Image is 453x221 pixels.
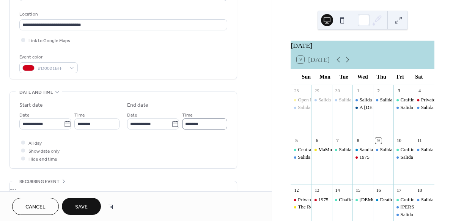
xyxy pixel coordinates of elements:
div: Salida Theatre Project presents "Baby with the bath water" [298,154,415,161]
div: Death Cafe [373,196,393,203]
div: 2 [375,87,382,94]
div: Location [19,10,226,18]
div: Open Mic [291,96,311,103]
div: Salida Theatre Project presents "Baby with the bath water" [393,104,414,111]
div: Tue [334,69,353,85]
div: Salida Moth dress rehearsal [393,204,414,210]
div: Crafting Circle [393,96,414,103]
div: Salida Theatre Project Rehearsal [380,96,445,103]
div: Thu [372,69,391,85]
div: Private rehearsal [298,196,331,203]
div: MaMuse has been canceled [318,146,373,153]
div: MaMuse has been canceled [311,146,332,153]
div: Crafting Circle [401,196,431,203]
div: Mon [316,69,335,85]
div: Sandia Hearing Aid Center [359,146,413,153]
div: 14 [334,187,341,194]
div: Salida Theatre Project load in [318,96,378,103]
button: Save [62,198,101,215]
div: 8 [355,137,361,144]
div: 13 [314,187,320,194]
div: 1975 [352,154,373,161]
div: Crafting Circle [401,96,431,103]
div: 30 [334,87,341,94]
div: 29 [314,87,320,94]
div: Salida Theatre Project presents "Baby with the bath water" [291,154,311,161]
div: A Church Board Meeting [352,104,373,111]
div: Open Mic [298,96,318,103]
div: 1975 [359,154,369,161]
div: Salida Theatre Project presents "Baby with the bath water" [373,146,393,153]
div: The ReMemberers [291,204,311,210]
div: 18 [416,187,423,194]
div: Private rehearsal [291,196,311,203]
div: Salida Moth [401,211,425,218]
span: Time [74,111,85,119]
span: Time [182,111,193,119]
span: Cancel [25,203,46,211]
span: #D0021BFF [38,65,66,73]
div: 6 [314,137,320,144]
div: 1975 [318,196,328,203]
div: Chaffee County Women Who Care [339,196,409,203]
span: Show date only [28,147,60,155]
div: Death Cafe [380,196,403,203]
div: Chaffee County Women Who Care [332,196,352,203]
div: Salida Theatre Project Rehearsal [339,96,404,103]
div: Central [US_STATE] Humanist [298,146,361,153]
div: The ReMemberers [298,204,335,210]
div: 5 [293,137,300,144]
div: Salida Theatre Project Rehearsal [352,96,373,103]
span: Date [127,111,137,119]
div: 4 [416,87,423,94]
div: Salida Moth Dress Rehearsal [332,146,352,153]
div: ••• [10,181,237,197]
div: Salida Theatre Project presents "Baby with the bath water" [414,104,434,111]
div: Salida Theatre Project load in [311,96,332,103]
div: Sandia Hearing Aid Center [352,146,373,153]
div: 1 [355,87,361,94]
div: Fri [391,69,410,85]
div: Crafting Circle [401,146,431,153]
div: [DATE] [291,41,434,51]
span: All day [28,139,42,147]
div: Wed [353,69,372,85]
div: Salida Moth [414,196,434,203]
div: 11 [416,137,423,144]
span: Link to Google Maps [28,37,70,45]
div: Sat [409,69,428,85]
span: Save [75,203,88,211]
div: Salida Theatre Project Load in [298,104,359,111]
div: A [DEMOGRAPHIC_DATA] Board Meeting [359,104,451,111]
div: Salida Moth Dress Rehearsal [339,146,397,153]
div: Shamanic Healing Circle with Sarah Sol [352,196,373,203]
div: 17 [396,187,402,194]
div: Event color [19,53,76,61]
div: 15 [355,187,361,194]
div: 3 [396,87,402,94]
span: Hide end time [28,155,57,163]
div: Private rehearsal [414,96,434,103]
div: Salida Theatre Project presents "Baby with the bath water" [414,146,434,153]
div: 28 [293,87,300,94]
div: Crafting Circle [393,196,414,203]
div: 12 [293,187,300,194]
div: Central Colorado Humanist [291,146,311,153]
div: 9 [375,137,382,144]
div: 10 [396,137,402,144]
div: Salida Theatre Project Rehearsal [359,96,425,103]
div: Start date [19,101,43,109]
div: Salida Theatre Project presents "Baby with the bath water" [393,154,414,161]
div: Salida Moth [421,196,446,203]
div: 7 [334,137,341,144]
button: Cancel [12,198,59,215]
div: Salida Theatre Project Rehearsal [332,96,352,103]
div: Sun [297,69,316,85]
span: Date [19,111,30,119]
div: Crafting Circle [393,146,414,153]
div: Salida Theatre Project Rehearsal [373,96,393,103]
div: Salida Theatre Project Load in [291,104,311,111]
div: Salida Moth [393,211,414,218]
div: 1975 [311,196,332,203]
